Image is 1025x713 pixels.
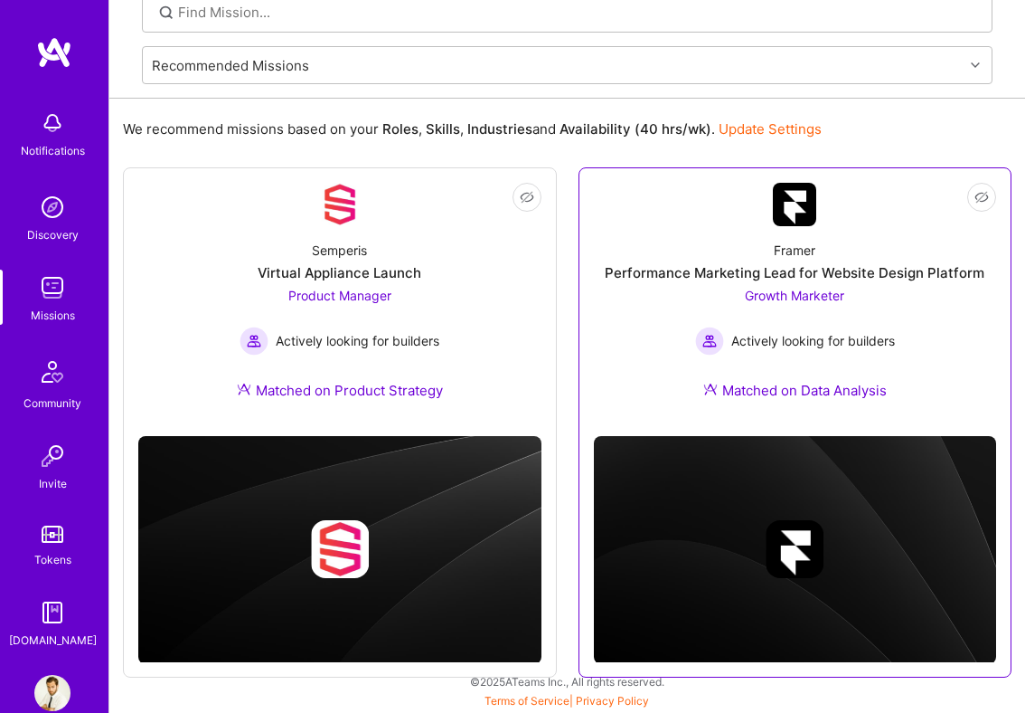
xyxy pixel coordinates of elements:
[560,120,711,138] b: Availability (40 hrs/wk)
[123,119,822,138] p: We recommend missions based on your , , and .
[745,288,844,303] span: Growth Marketer
[311,520,369,578] img: Company logo
[258,263,421,282] div: Virtual Appliance Launch
[719,120,822,138] a: Update Settings
[576,694,649,708] a: Privacy Policy
[695,327,724,356] img: Actively looking for builders
[318,183,362,226] img: Company Logo
[34,270,71,306] img: teamwork
[31,350,74,394] img: Community
[237,381,443,400] div: Matched on Product Strategy
[156,3,177,24] i: icon SearchGrey
[484,694,649,708] span: |
[467,120,532,138] b: Industries
[34,105,71,141] img: bell
[36,36,72,69] img: logo
[178,3,979,22] input: Find Mission...
[766,520,823,578] img: Company logo
[288,288,391,303] span: Product Manager
[240,327,268,356] img: Actively looking for builders
[594,436,997,664] img: cover
[9,631,97,650] div: [DOMAIN_NAME]
[703,381,887,400] div: Matched on Data Analysis
[484,694,569,708] a: Terms of Service
[27,225,79,244] div: Discovery
[774,241,815,260] div: Framer
[731,331,895,350] span: Actively looking for builders
[138,183,541,422] a: Company LogoSemperisVirtual Appliance LaunchProduct Manager Actively looking for buildersActively...
[138,436,541,664] img: cover
[703,382,718,396] img: Ateam Purple Icon
[276,331,439,350] span: Actively looking for builders
[773,183,816,226] img: Company Logo
[520,190,534,204] i: icon EyeClosed
[21,141,85,160] div: Notifications
[34,594,71,631] img: guide book
[152,55,309,74] div: Recommended Missions
[426,120,460,138] b: Skills
[974,190,989,204] i: icon EyeClosed
[34,438,71,474] img: Invite
[971,61,980,70] i: icon Chevron
[24,394,81,413] div: Community
[237,382,251,396] img: Ateam Purple Icon
[30,675,75,711] a: User Avatar
[594,183,997,422] a: Company LogoFramerPerformance Marketing Lead for Website Design PlatformGrowth Marketer Actively ...
[39,474,67,493] div: Invite
[34,675,71,711] img: User Avatar
[312,241,367,260] div: Semperis
[42,526,63,543] img: tokens
[31,306,75,325] div: Missions
[382,120,418,138] b: Roles
[34,550,71,569] div: Tokens
[34,189,71,225] img: discovery
[605,263,984,282] div: Performance Marketing Lead for Website Design Platform
[108,659,1025,704] div: © 2025 ATeams Inc., All rights reserved.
